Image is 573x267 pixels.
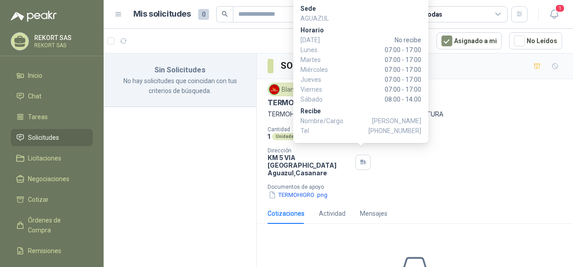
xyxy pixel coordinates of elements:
div: Unidades [272,133,300,140]
p: Cantidad [268,126,371,133]
img: Company Logo [269,85,279,94]
img: Logo peakr [11,11,57,22]
span: 0 [198,9,209,20]
a: Cotizar [11,191,93,208]
span: Licitaciones [28,153,61,163]
button: TERMOHIGRO .png [268,190,328,200]
p: Condición de pago [378,126,569,133]
span: Órdenes de Compra [28,215,84,235]
a: Chat [11,88,93,105]
a: Licitaciones [11,150,93,167]
p: No hay solicitudes que coincidan con tus criterios de búsqueda. [114,76,246,96]
div: Todas [423,9,442,19]
p: REKORT SAS [34,43,91,48]
a: Órdenes de Compra [11,212,93,239]
span: Tareas [28,112,48,122]
p: TERMOHIGROMETRO DIGITAL [268,98,373,107]
span: Solicitudes [28,133,59,142]
div: Actividad [319,209,346,218]
button: No Leídos [509,32,562,49]
a: Remisiones [11,242,93,259]
a: Tareas [11,108,93,125]
p: KM 5 VIA [GEOGRAPHIC_DATA] Aguazul , Casanare [268,154,352,177]
div: Blanquita [268,83,313,96]
h3: Sin Solicitudes [114,64,246,76]
span: Chat [28,91,41,101]
p: Documentos de apoyo [268,184,569,190]
a: Negociaciones [11,170,93,187]
p: 1 [268,133,270,140]
span: Negociaciones [28,174,69,184]
div: Mensajes [360,209,387,218]
h3: SOL052561 [281,59,329,73]
button: 1 [546,6,562,22]
span: 1 [555,4,565,13]
p: REKORT SAS [34,35,91,41]
a: Solicitudes [11,129,93,146]
p: TERMOHIGROMETRO DIGITAL HUMEDAD Y TEMPERATURA [268,109,562,119]
h1: Mis solicitudes [133,8,191,21]
span: Inicio [28,71,42,80]
p: Dirección [268,147,352,154]
span: Remisiones [28,246,61,256]
div: Por cotizar [336,61,377,71]
div: Cotizaciones [268,209,305,218]
p: 19 ago, 2025 [316,85,350,94]
p: Crédito 30 días [378,133,569,140]
span: search [222,11,228,17]
a: Inicio [11,67,93,84]
div: 1 - 0 de 0 [383,34,429,48]
button: Asignado a mi [437,32,502,49]
span: Cotizar [28,195,49,205]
